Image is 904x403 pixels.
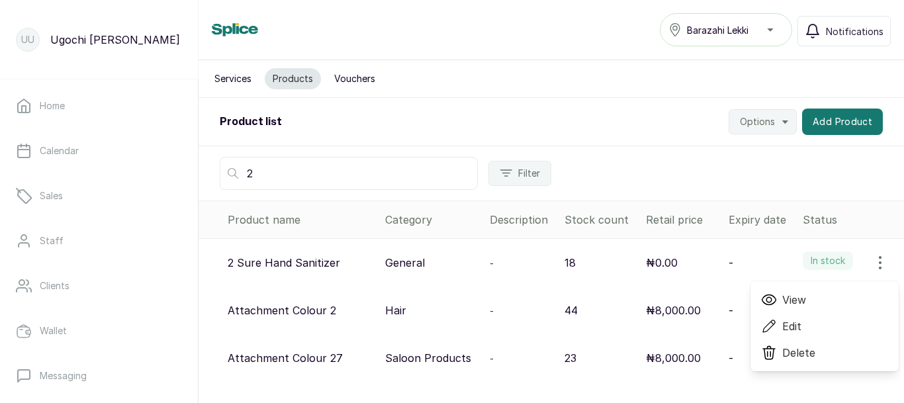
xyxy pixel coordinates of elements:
[687,23,748,37] span: Barazahi Lekki
[565,350,576,366] p: 23
[220,157,478,190] input: Search by name, category, description, price
[326,68,383,89] button: Vouchers
[490,257,494,269] span: -
[803,212,899,228] div: Status
[11,222,187,259] a: Staff
[11,87,187,124] a: Home
[797,16,891,46] button: Notifications
[565,212,635,228] div: Stock count
[385,255,425,271] p: General
[40,324,67,337] p: Wallet
[40,279,69,292] p: Clients
[740,115,775,128] span: Options
[565,255,576,271] p: 18
[11,312,187,349] a: Wallet
[385,350,471,366] p: Saloon Products
[490,305,494,316] span: -
[40,99,65,112] p: Home
[518,167,540,180] span: Filter
[646,212,718,228] div: Retail price
[729,350,733,366] p: -
[826,24,883,38] span: Notifications
[729,109,797,134] button: Options
[228,255,340,271] p: 2 Sure Hand Sanitizer
[11,177,187,214] a: Sales
[803,251,853,270] label: In stock
[265,68,321,89] button: Products
[782,292,806,308] span: View
[490,353,494,364] span: -
[646,350,701,366] p: ₦8,000.00
[40,144,79,157] p: Calendar
[729,255,733,271] p: -
[660,13,792,46] button: Barazahi Lekki
[646,255,678,271] p: ₦0.00
[782,345,815,361] span: Delete
[50,32,180,48] p: Ugochi [PERSON_NAME]
[11,132,187,169] a: Calendar
[40,234,64,247] p: Staff
[228,350,343,366] p: Attachment Colour 27
[228,302,336,318] p: Attachment Colour 2
[40,189,63,202] p: Sales
[40,369,87,382] p: Messaging
[21,33,34,46] p: UU
[11,357,187,394] a: Messaging
[565,302,578,318] p: 44
[782,318,801,334] span: Edit
[228,212,375,228] div: Product name
[206,68,259,89] button: Services
[490,212,554,228] div: Description
[385,302,406,318] p: Hair
[729,212,792,228] div: Expiry date
[802,109,883,135] button: Add Product
[729,302,733,318] p: -
[646,302,701,318] p: ₦8,000.00
[385,212,480,228] div: Category
[488,161,551,186] button: Filter
[11,267,187,304] a: Clients
[220,114,282,130] h2: Product list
